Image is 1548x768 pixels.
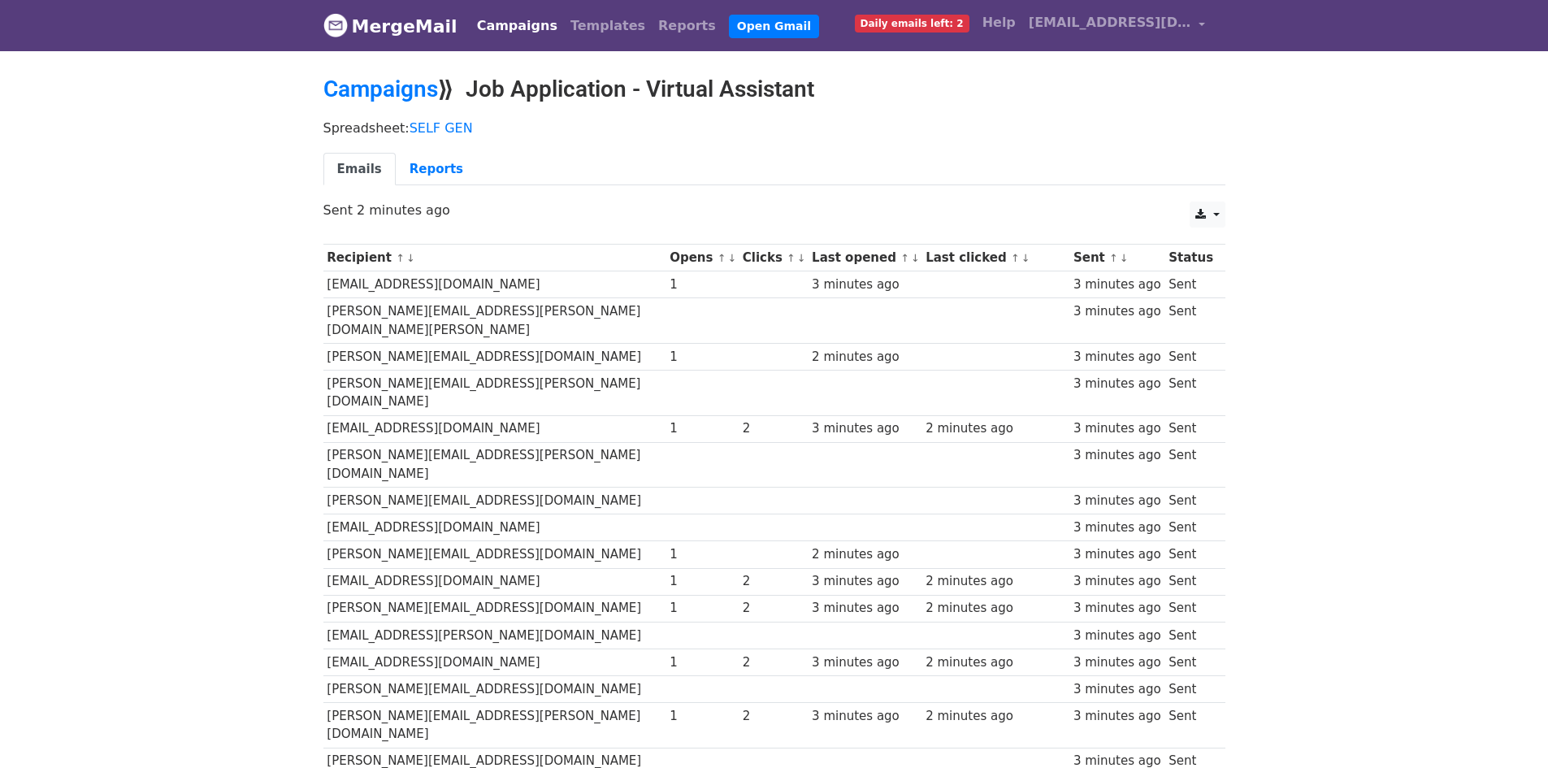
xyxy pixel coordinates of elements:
[812,572,917,591] div: 3 minutes ago
[727,252,736,264] a: ↓
[812,599,917,618] div: 3 minutes ago
[921,245,1069,271] th: Last clicked
[670,707,735,726] div: 1
[323,298,666,344] td: [PERSON_NAME][EMAIL_ADDRESS][PERSON_NAME][DOMAIN_NAME][PERSON_NAME]
[1073,627,1161,645] div: 3 minutes ago
[1073,276,1161,294] div: 3 minutes ago
[1029,13,1191,33] span: [EMAIL_ADDRESS][DOMAIN_NAME]
[670,545,735,564] div: 1
[1011,252,1020,264] a: ↑
[812,348,917,367] div: 2 minutes ago
[323,622,666,649] td: [EMAIL_ADDRESS][PERSON_NAME][DOMAIN_NAME]
[1164,245,1216,271] th: Status
[718,252,726,264] a: ↑
[743,599,804,618] div: 2
[323,541,666,568] td: [PERSON_NAME][EMAIL_ADDRESS][DOMAIN_NAME]
[323,442,666,488] td: [PERSON_NAME][EMAIL_ADDRESS][PERSON_NAME][DOMAIN_NAME]
[976,7,1022,39] a: Help
[911,252,920,264] a: ↓
[323,595,666,622] td: [PERSON_NAME][EMAIL_ADDRESS][DOMAIN_NAME]
[323,675,666,702] td: [PERSON_NAME][EMAIL_ADDRESS][DOMAIN_NAME]
[900,252,909,264] a: ↑
[323,370,666,415] td: [PERSON_NAME][EMAIL_ADDRESS][PERSON_NAME][DOMAIN_NAME]
[743,419,804,438] div: 2
[564,10,652,42] a: Templates
[1073,653,1161,672] div: 3 minutes ago
[1164,271,1216,298] td: Sent
[1164,622,1216,649] td: Sent
[812,707,917,726] div: 3 minutes ago
[926,707,1065,726] div: 2 minutes ago
[926,653,1065,672] div: 2 minutes ago
[1164,568,1216,595] td: Sent
[1073,572,1161,591] div: 3 minutes ago
[396,153,477,186] a: Reports
[1073,446,1161,465] div: 3 minutes ago
[323,415,666,442] td: [EMAIL_ADDRESS][DOMAIN_NAME]
[1120,252,1129,264] a: ↓
[926,572,1065,591] div: 2 minutes ago
[812,545,917,564] div: 2 minutes ago
[1164,343,1216,370] td: Sent
[1164,488,1216,514] td: Sent
[1164,703,1216,748] td: Sent
[743,572,804,591] div: 2
[652,10,722,42] a: Reports
[323,76,1225,103] h2: ⟫ Job Application - Virtual Assistant
[323,202,1225,219] p: Sent 2 minutes ago
[808,245,921,271] th: Last opened
[1073,680,1161,699] div: 3 minutes ago
[670,599,735,618] div: 1
[323,514,666,541] td: [EMAIL_ADDRESS][DOMAIN_NAME]
[670,572,735,591] div: 1
[812,653,917,672] div: 3 minutes ago
[1073,419,1161,438] div: 3 minutes ago
[797,252,806,264] a: ↓
[1164,442,1216,488] td: Sent
[670,348,735,367] div: 1
[323,245,666,271] th: Recipient
[926,599,1065,618] div: 2 minutes ago
[1073,348,1161,367] div: 3 minutes ago
[1467,690,1548,768] iframe: Chat Widget
[1073,519,1161,537] div: 3 minutes ago
[323,488,666,514] td: [PERSON_NAME][EMAIL_ADDRESS][DOMAIN_NAME]
[406,252,415,264] a: ↓
[323,119,1225,137] p: Spreadsheet:
[323,568,666,595] td: [EMAIL_ADDRESS][DOMAIN_NAME]
[1109,252,1118,264] a: ↑
[323,703,666,748] td: [PERSON_NAME][EMAIL_ADDRESS][PERSON_NAME][DOMAIN_NAME]
[1164,595,1216,622] td: Sent
[743,653,804,672] div: 2
[396,252,405,264] a: ↑
[855,15,969,33] span: Daily emails left: 2
[1164,649,1216,675] td: Sent
[1164,514,1216,541] td: Sent
[323,76,438,102] a: Campaigns
[410,120,473,136] a: SELF GEN
[1073,599,1161,618] div: 3 minutes ago
[323,649,666,675] td: [EMAIL_ADDRESS][DOMAIN_NAME]
[812,276,917,294] div: 3 minutes ago
[670,276,735,294] div: 1
[666,245,739,271] th: Opens
[812,419,917,438] div: 3 minutes ago
[670,419,735,438] div: 1
[1073,302,1161,321] div: 3 minutes ago
[323,13,348,37] img: MergeMail logo
[1164,675,1216,702] td: Sent
[848,7,976,39] a: Daily emails left: 2
[1164,541,1216,568] td: Sent
[1022,7,1212,45] a: [EMAIL_ADDRESS][DOMAIN_NAME]
[323,153,396,186] a: Emails
[1069,245,1164,271] th: Sent
[1164,298,1216,344] td: Sent
[470,10,564,42] a: Campaigns
[323,9,457,43] a: MergeMail
[729,15,819,38] a: Open Gmail
[670,653,735,672] div: 1
[743,707,804,726] div: 2
[787,252,796,264] a: ↑
[1164,370,1216,415] td: Sent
